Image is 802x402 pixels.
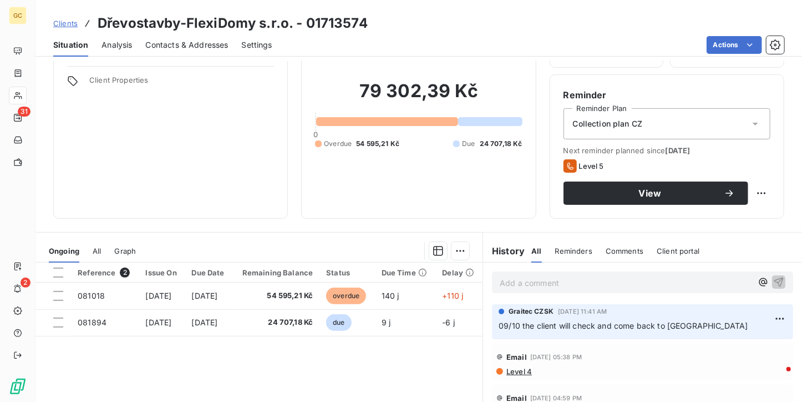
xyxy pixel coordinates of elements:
span: Collection plan CZ [573,118,643,129]
span: 0 [313,130,318,139]
img: Logo LeanPay [9,378,27,395]
span: Email [506,353,527,361]
span: 9 j [382,318,390,327]
h3: Dřevostavby-FlexiDomy s.r.o. - 01713574 [98,13,368,33]
span: Analysis [101,39,132,51]
div: GC [9,7,27,24]
span: Ongoing [49,247,79,255]
span: [DATE] 11:41 AM [558,308,607,315]
span: View [577,189,724,198]
span: Situation [53,39,88,51]
span: due [326,314,351,331]
span: Comments [606,247,643,255]
div: Status [326,268,368,277]
span: 24 707,18 Kč [480,139,522,149]
h2: 79 302,39 Kč [315,80,522,113]
span: 09/10 the client will check and come back to [GEOGRAPHIC_DATA] [499,321,748,330]
span: 54 595,21 Kč [240,290,313,301]
span: 2 [21,278,31,288]
span: Level 4 [505,367,532,376]
span: +110 j [443,291,464,300]
span: Reminders [555,247,592,255]
span: Contacts & Addresses [146,39,229,51]
span: [DATE] [666,146,691,155]
h6: History [483,244,525,258]
span: Graitec CZSK [509,306,554,316]
span: 081018 [78,291,105,300]
span: Next reminder planned since [564,146,770,155]
span: overdue [326,288,366,304]
span: Graph [115,247,136,255]
a: Clients [53,18,78,29]
span: All [93,247,101,255]
span: 31 [18,107,31,117]
span: 54 595,21 Kč [356,139,399,149]
button: Actions [707,36,762,54]
span: [DATE] [192,318,218,327]
div: Remaining Balance [240,268,313,277]
span: Level 5 [579,162,604,170]
span: -6 j [443,318,455,327]
button: View [564,182,748,205]
div: Due Time [382,268,429,277]
span: 24 707,18 Kč [240,317,313,328]
span: 140 j [382,291,399,300]
span: Overdue [324,139,352,149]
span: Client Properties [89,76,274,91]
span: [DATE] 04:59 PM [530,395,582,401]
span: [DATE] [146,291,172,300]
div: Due Date [192,268,226,277]
iframe: Intercom live chat [764,364,791,391]
span: Settings [242,39,272,51]
span: 2 [120,268,130,278]
span: [DATE] [192,291,218,300]
span: Clients [53,19,78,28]
span: All [531,247,541,255]
div: Reference [78,268,132,278]
div: Delay [443,268,476,277]
span: Due [462,139,475,149]
span: 081894 [78,318,106,327]
h6: Reminder [564,88,770,102]
div: Issue On [146,268,179,277]
span: [DATE] [146,318,172,327]
span: [DATE] 05:38 PM [530,354,582,360]
span: Client portal [657,247,699,255]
